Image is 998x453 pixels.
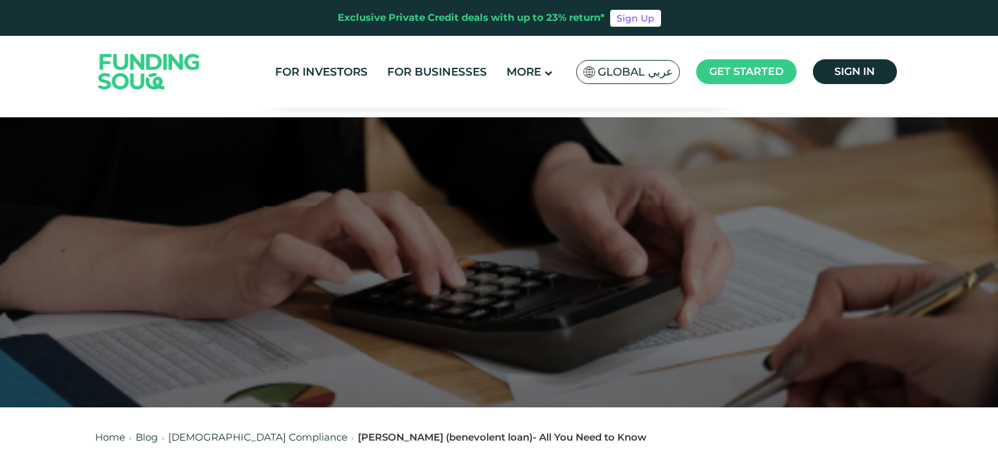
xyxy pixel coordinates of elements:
[709,65,784,78] span: Get started
[610,10,661,27] a: Sign Up
[598,65,673,80] span: Global عربي
[384,61,490,83] a: For Businesses
[85,38,213,104] img: Logo
[583,66,595,78] img: SA Flag
[168,431,347,443] a: [DEMOGRAPHIC_DATA] Compliance
[95,431,125,443] a: Home
[338,10,605,25] div: Exclusive Private Credit deals with up to 23% return*
[506,65,541,78] span: More
[813,59,897,84] a: Sign in
[834,65,875,78] span: Sign in
[358,430,647,445] div: [PERSON_NAME] (benevolent loan)- All You Need to Know
[136,431,158,443] a: Blog
[272,61,371,83] a: For Investors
